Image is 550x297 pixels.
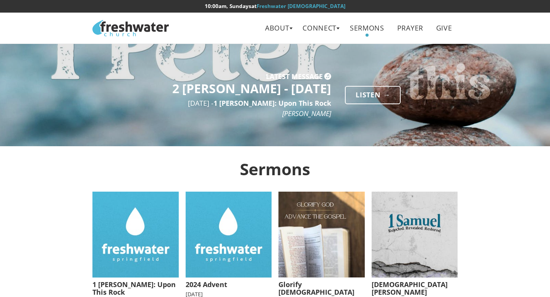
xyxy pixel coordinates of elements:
[92,3,458,9] h6: at
[257,3,345,10] a: Freshwater [DEMOGRAPHIC_DATA]
[430,19,458,37] a: Give
[372,192,458,278] img: 1-Samuel-square.jpg
[297,19,343,37] a: Connect
[214,98,331,108] span: 1 [PERSON_NAME]: Upon This Rock
[92,160,458,178] h2: Sermons
[344,19,390,37] a: Sermons
[92,82,331,95] h3: 2 [PERSON_NAME] - [DATE]
[345,86,401,104] a: Listen →
[282,109,331,118] span: [PERSON_NAME]
[266,75,323,78] h5: Latest Message
[372,281,458,296] h5: [DEMOGRAPHIC_DATA][PERSON_NAME]
[260,19,295,37] a: About
[92,281,179,296] h5: 1 [PERSON_NAME]: Upon This Rock
[391,19,429,37] a: Prayer
[186,281,272,289] h5: 2024 Advent
[92,192,179,278] img: fc-default-1400.png
[92,98,331,119] p: [DATE] -
[92,20,169,36] img: Freshwater Church
[205,3,251,10] time: 10:00am, Sundays
[278,192,365,278] img: Glorify-God-Advance-the-Gospel-square.png
[186,192,272,278] img: fc-default-1400.png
